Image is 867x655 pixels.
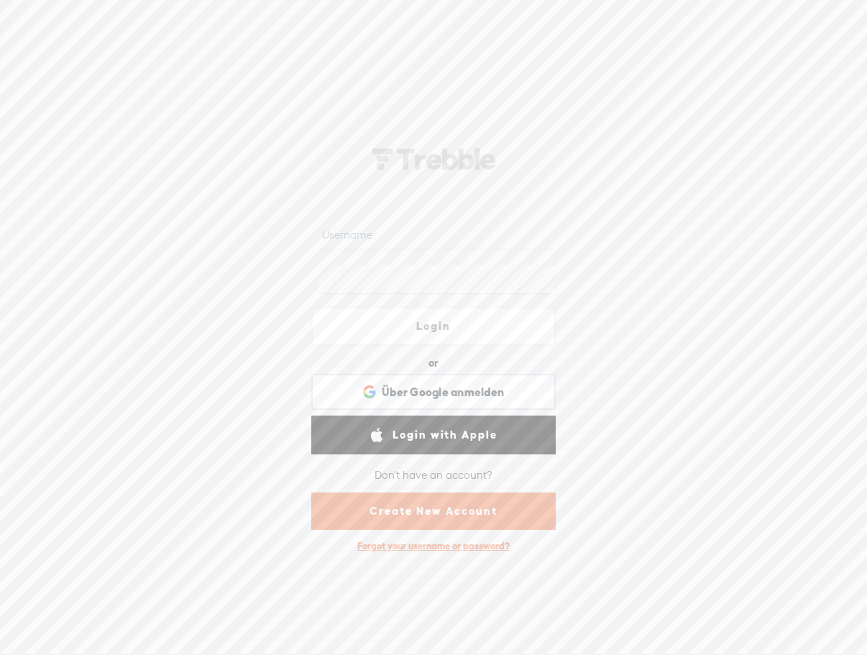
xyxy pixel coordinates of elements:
a: Login with Apple [311,416,556,454]
div: Über Google anmelden [311,374,556,410]
a: Login [311,307,556,346]
div: or [428,352,439,375]
span: Über Google anmelden [382,385,504,400]
a: Create New Account [311,493,556,530]
div: Don't have an account? [375,459,492,490]
div: Forgot your username or password? [350,533,517,559]
input: Username [319,221,553,249]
